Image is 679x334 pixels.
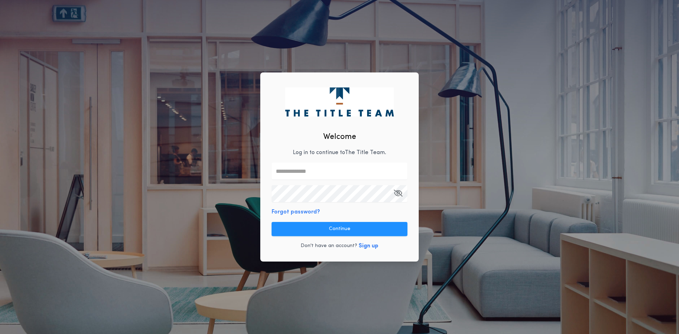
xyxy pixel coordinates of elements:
button: Continue [272,222,407,236]
img: logo [285,87,394,116]
button: Forgot password? [272,208,320,216]
button: Sign up [359,242,378,250]
h2: Welcome [323,131,356,143]
p: Don't have an account? [301,242,357,250]
p: Log in to continue to The Title Team . [293,148,386,157]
